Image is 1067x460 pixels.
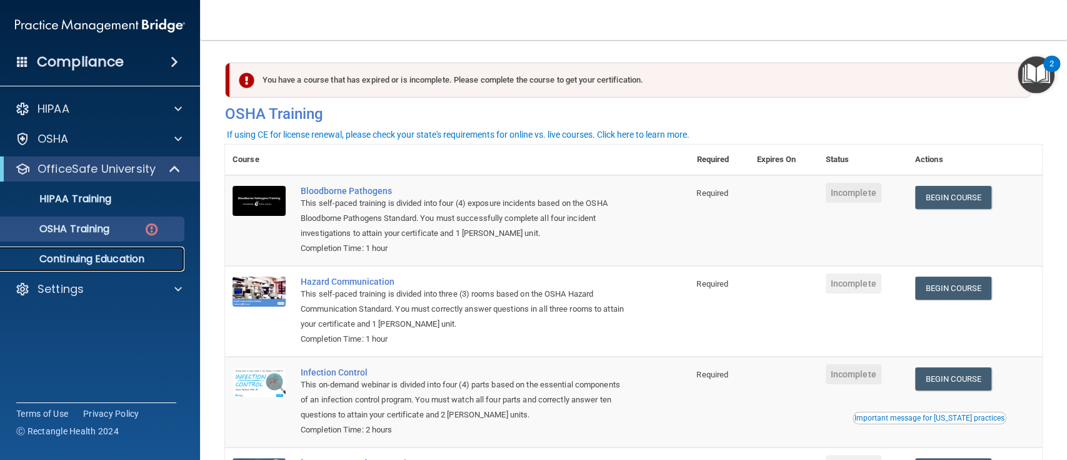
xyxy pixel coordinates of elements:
p: OSHA Training [8,223,109,235]
th: Actions [908,145,1042,175]
img: danger-circle.6113f641.png [144,222,159,237]
a: Bloodborne Pathogens [301,186,626,196]
span: Required [696,370,728,379]
div: This on-demand webinar is divided into four (4) parts based on the essential components of an inf... [301,377,626,422]
th: Status [818,145,908,175]
span: Ⓒ Rectangle Health 2024 [16,425,119,437]
iframe: Drift Widget Chat Controller [851,374,1052,424]
a: OSHA [15,131,182,146]
button: If using CE for license renewal, please check your state's requirements for online vs. live cours... [225,128,691,141]
img: exclamation-circle-solid-danger.72ef9ffc.png [239,73,254,88]
th: Required [689,145,749,175]
p: Settings [38,282,84,297]
a: Privacy Policy [83,407,139,420]
p: HIPAA [38,101,69,116]
p: OSHA [38,131,69,146]
div: Completion Time: 1 hour [301,332,626,347]
th: Expires On [749,145,818,175]
span: Required [696,279,728,289]
div: Completion Time: 1 hour [301,241,626,256]
a: Settings [15,282,182,297]
div: This self-paced training is divided into three (3) rooms based on the OSHA Hazard Communication S... [301,287,626,332]
h4: Compliance [37,53,124,71]
span: Required [696,188,728,198]
a: Infection Control [301,367,626,377]
p: HIPAA Training [8,193,111,205]
h4: OSHA Training [225,105,1042,123]
a: Terms of Use [16,407,68,420]
div: 2 [1049,64,1054,80]
a: Begin Course [915,367,991,391]
div: You have a course that has expired or is incomplete. Please complete the course to get your certi... [230,63,1031,98]
a: Begin Course [915,277,991,300]
div: Completion Time: 2 hours [301,422,626,437]
p: OfficeSafe University [38,161,156,176]
div: If using CE for license renewal, please check your state's requirements for online vs. live cours... [227,130,689,139]
span: Incomplete [826,183,881,203]
th: Course [225,145,293,175]
span: Incomplete [826,273,881,294]
div: This self-paced training is divided into four (4) exposure incidents based on the OSHA Bloodborne... [301,196,626,241]
a: Begin Course [915,186,991,209]
a: Hazard Communication [301,277,626,287]
button: Open Resource Center, 2 new notifications [1018,56,1054,93]
a: HIPAA [15,101,182,116]
span: Incomplete [826,364,881,384]
p: Continuing Education [8,253,179,265]
img: PMB logo [15,13,185,38]
a: OfficeSafe University [15,161,181,176]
